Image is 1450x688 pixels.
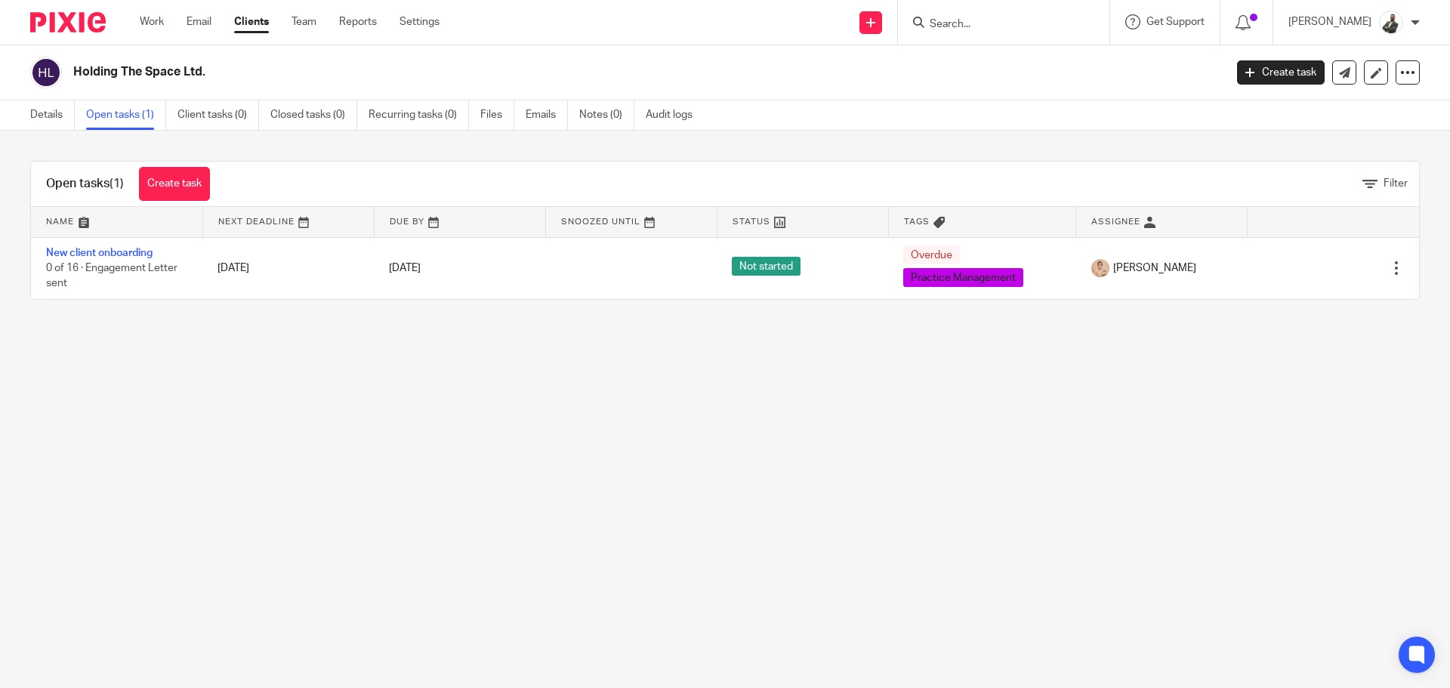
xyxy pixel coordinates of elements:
[234,14,269,29] a: Clients
[400,14,440,29] a: Settings
[270,100,357,130] a: Closed tasks (0)
[292,14,316,29] a: Team
[177,100,259,130] a: Client tasks (0)
[904,218,930,226] span: Tags
[1113,261,1196,276] span: [PERSON_NAME]
[903,245,960,264] span: Overdue
[389,263,421,273] span: [DATE]
[646,100,704,130] a: Audit logs
[1288,14,1371,29] p: [PERSON_NAME]
[732,257,801,276] span: Not started
[1237,60,1325,85] a: Create task
[187,14,211,29] a: Email
[30,12,106,32] img: Pixie
[30,57,62,88] img: svg%3E
[339,14,377,29] a: Reports
[928,18,1064,32] input: Search
[139,167,210,201] a: Create task
[561,218,640,226] span: Snoozed Until
[369,100,469,130] a: Recurring tasks (0)
[30,100,75,130] a: Details
[1379,11,1403,35] img: AWPHOTO_EXPERTEYE_060.JPG
[86,100,166,130] a: Open tasks (1)
[1384,178,1408,189] span: Filter
[46,248,153,258] a: New client onboarding
[1091,259,1109,277] img: DSC06218%20-%20Copy.JPG
[73,64,986,80] h2: Holding The Space Ltd.
[579,100,634,130] a: Notes (0)
[733,218,770,226] span: Status
[202,237,374,299] td: [DATE]
[110,177,124,190] span: (1)
[46,176,124,192] h1: Open tasks
[46,263,177,289] span: 0 of 16 · Engagement Letter sent
[480,100,514,130] a: Files
[1146,17,1205,27] span: Get Support
[526,100,568,130] a: Emails
[903,268,1023,287] span: Practice Management
[140,14,164,29] a: Work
